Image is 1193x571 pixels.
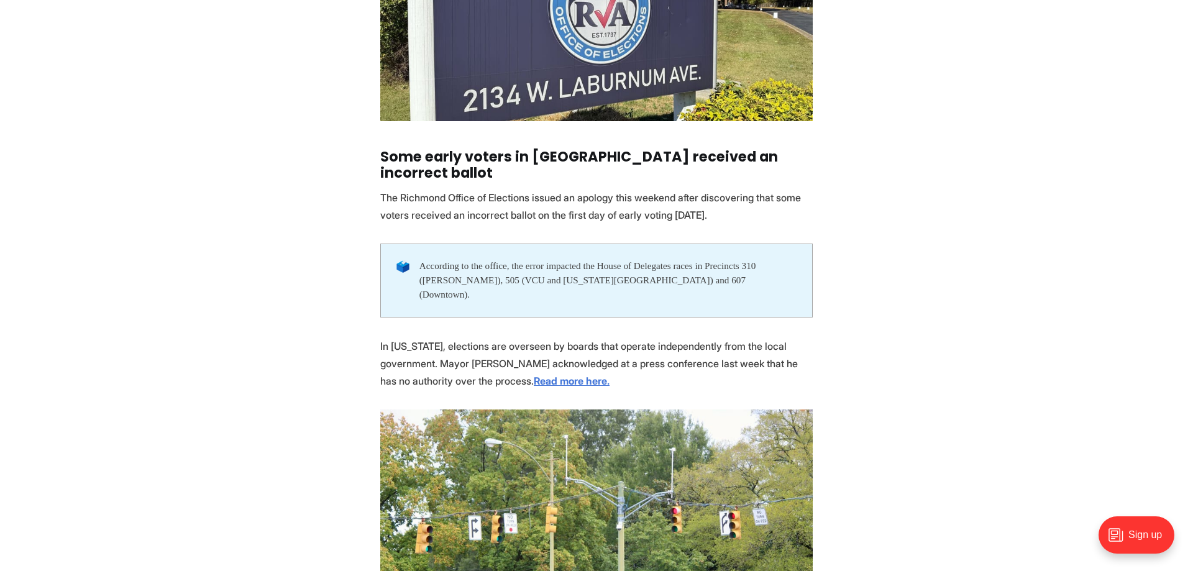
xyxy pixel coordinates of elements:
p: In [US_STATE], elections are overseen by boards that operate independently from the local governm... [380,337,813,390]
iframe: portal-trigger [1088,510,1193,571]
p: The Richmond Office of Elections issued an apology this weekend after discovering that some voter... [380,189,813,224]
h3: Some early voters in [GEOGRAPHIC_DATA] received an incorrect ballot [380,149,813,181]
div: According to the office, the error impacted the House of Delegates races in Precincts 310 ([PERSO... [419,259,797,301]
div: 🗳️ [396,259,419,301]
a: Read more here. [534,375,610,387]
